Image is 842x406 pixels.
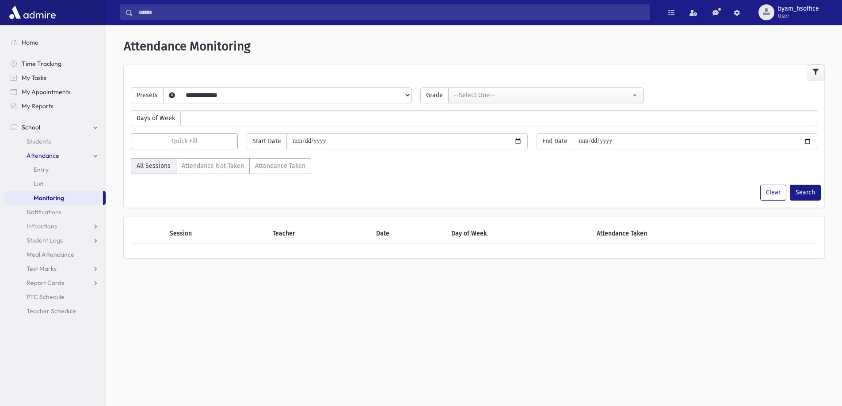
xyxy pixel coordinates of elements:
button: --Select One-- [448,87,643,103]
button: Quick Fill [131,133,238,149]
th: Date [371,224,446,244]
span: School [22,123,40,131]
img: AdmirePro [7,4,58,21]
span: My Tasks [22,74,46,82]
a: My Appointments [4,85,106,99]
span: Time Tracking [22,60,61,68]
input: Search [133,4,650,20]
a: My Reports [4,99,106,113]
span: PTC Schedule [27,293,65,301]
a: Report Cards [4,276,106,290]
span: List [34,180,43,188]
span: Days of Week [131,110,181,126]
a: School [4,120,106,134]
span: Presets [131,87,164,103]
th: Day of Week [446,224,591,244]
a: Time Tracking [4,57,106,71]
span: Grade [420,87,449,103]
span: Test Marks [27,265,57,273]
label: Attendance Taken [249,158,311,174]
label: Attendance Not Taken [176,158,250,174]
a: Entry [4,163,106,177]
span: Infractions [27,222,57,230]
span: Report Cards [27,279,64,287]
a: Infractions [4,219,106,233]
span: Entry [34,166,49,174]
a: Monitoring [4,191,103,205]
span: Monitoring [34,194,64,202]
label: All Sessions [131,158,176,174]
span: Meal Attendance [27,250,74,258]
th: Session [164,224,268,244]
a: Meal Attendance [4,247,106,262]
span: Students [27,137,51,145]
a: Attendance [4,148,106,163]
button: Clear [760,185,786,201]
span: Student Logs [27,236,63,244]
span: Notifications [27,208,61,216]
button: Search [790,185,821,201]
a: Teacher Schedule [4,304,106,318]
a: Test Marks [4,262,106,276]
a: Notifications [4,205,106,219]
a: Students [4,134,106,148]
th: Teacher [267,224,371,244]
span: My Reports [22,102,53,110]
span: Quick Fill [171,137,198,145]
a: PTC Schedule [4,290,106,304]
span: byam_hsoffice [778,5,819,12]
div: AttTaken [131,158,311,178]
span: End Date [537,133,573,149]
span: Teacher Schedule [27,307,76,315]
span: My Appointments [22,88,71,96]
a: List [4,177,106,191]
span: Start Date [247,133,287,149]
div: --Select One-- [454,91,630,100]
a: My Tasks [4,71,106,85]
span: Attendance [27,152,59,159]
th: Attendance Taken [591,224,784,244]
a: Student Logs [4,233,106,247]
span: Home [22,38,38,46]
span: User [778,12,819,19]
a: Home [4,35,106,49]
span: Attendance Monitoring [124,39,251,53]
